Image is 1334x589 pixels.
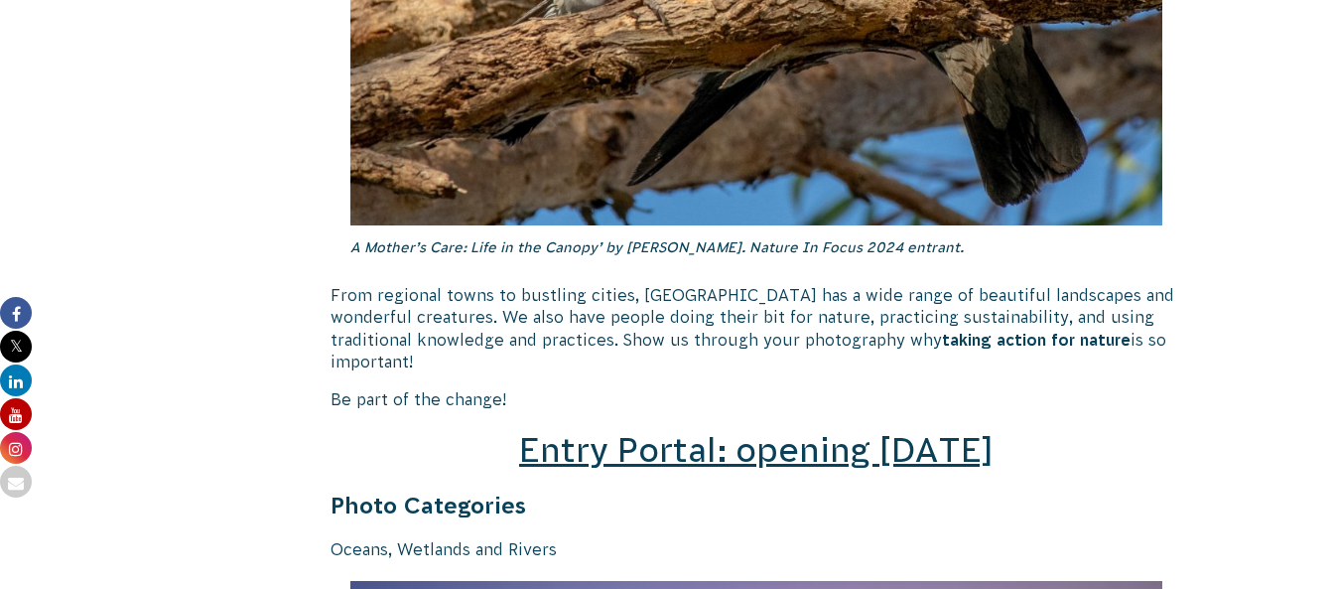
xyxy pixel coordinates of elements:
[331,538,1182,560] p: Oceans, Wetlands and Rivers
[331,493,526,518] strong: Photo Categories
[331,388,1182,410] p: Be part of the change!
[350,239,964,255] em: A Mother’s Care: Life in the Canopy’ by [PERSON_NAME]. Nature In Focus 2024 entrant.
[942,331,1131,349] strong: taking action for nature
[519,431,994,469] a: Entry Portal: opening [DATE]
[331,284,1182,373] p: From regional towns to bustling cities, [GEOGRAPHIC_DATA] has a wide range of beautiful landscape...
